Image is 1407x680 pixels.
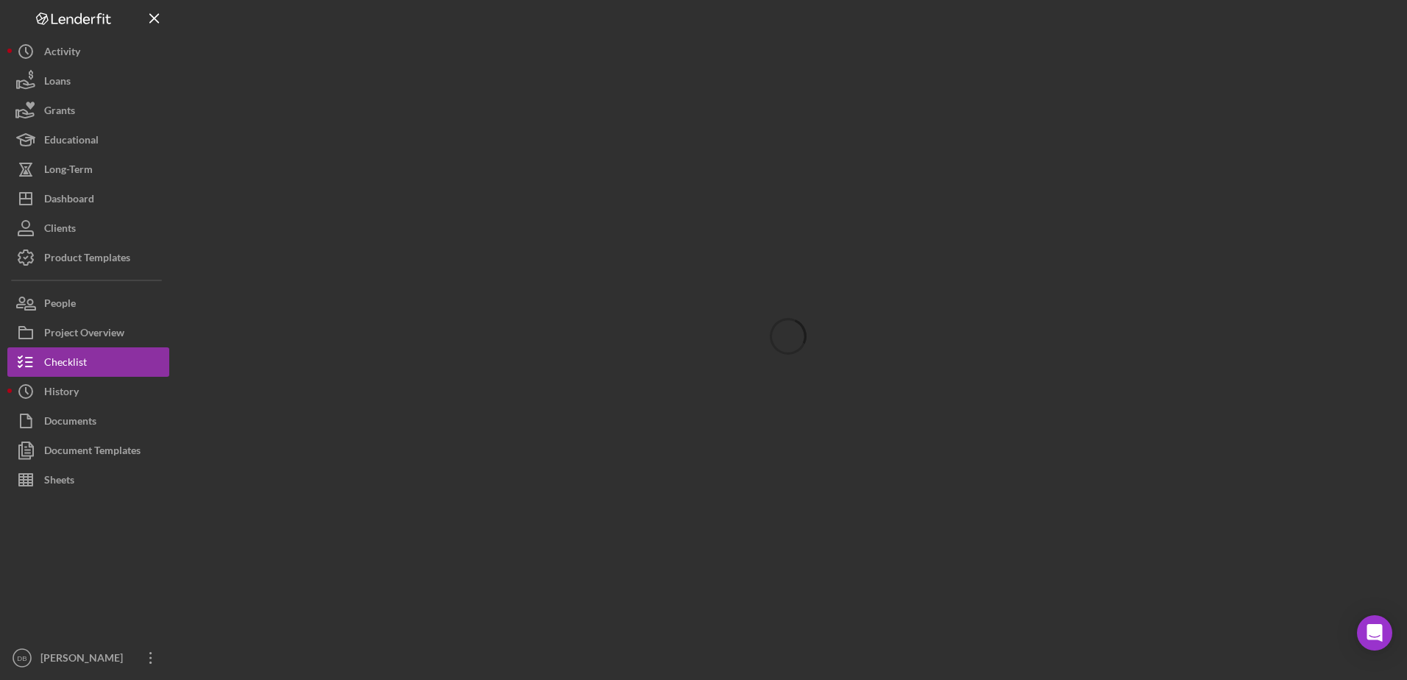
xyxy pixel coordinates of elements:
button: Product Templates [7,243,169,272]
div: Activity [44,37,80,70]
button: Loans [7,66,169,96]
button: DB[PERSON_NAME] [7,643,169,673]
div: People [44,288,76,322]
button: Document Templates [7,436,169,465]
div: History [44,377,79,410]
div: Educational [44,125,99,158]
div: Product Templates [44,243,130,276]
div: Documents [44,406,96,439]
button: Sheets [7,465,169,495]
div: Clients [44,213,76,247]
button: Activity [7,37,169,66]
div: [PERSON_NAME] [37,643,132,676]
button: Long-Term [7,155,169,184]
div: Project Overview [44,318,124,351]
div: Sheets [44,465,74,498]
div: Grants [44,96,75,129]
button: Educational [7,125,169,155]
button: Checklist [7,347,169,377]
button: Grants [7,96,169,125]
div: Dashboard [44,184,94,217]
div: Open Intercom Messenger [1357,615,1392,651]
button: Documents [7,406,169,436]
text: DB [17,654,26,662]
div: Document Templates [44,436,141,469]
button: History [7,377,169,406]
div: Checklist [44,347,87,380]
button: People [7,288,169,318]
div: Loans [44,66,71,99]
button: Project Overview [7,318,169,347]
button: Clients [7,213,169,243]
div: Long-Term [44,155,93,188]
button: Dashboard [7,184,169,213]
